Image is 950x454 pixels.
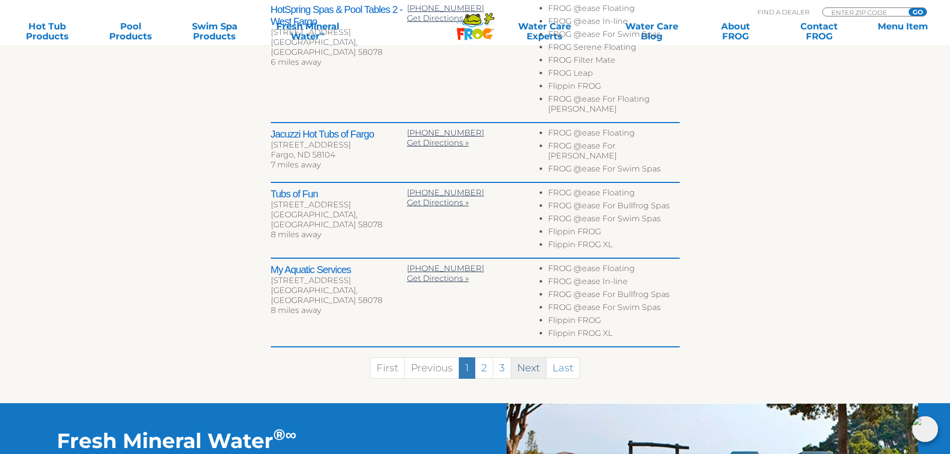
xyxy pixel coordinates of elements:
span: 6 miles away [271,57,321,67]
li: FROG Serene Floating [548,42,679,55]
li: FROG @ease In-line [548,16,679,29]
li: Flippin FROG [548,81,679,94]
sup: ® [273,425,285,444]
a: Next [511,357,547,379]
li: FROG @ease For Bullfrog Spas [548,290,679,303]
li: Flippin FROG XL [548,328,679,341]
li: FROG @ease Floating [548,128,679,141]
div: [STREET_ADDRESS] [271,276,407,286]
p: Find A Dealer [758,7,809,16]
a: [PHONE_NUMBER] [407,264,484,273]
h2: My Aquatic Services [271,264,407,276]
span: 8 miles away [271,230,321,239]
a: Last [546,357,580,379]
li: FROG @ease For Swim Spas [548,164,679,177]
div: [GEOGRAPHIC_DATA], [GEOGRAPHIC_DATA] 58078 [271,210,407,230]
a: Previous [404,357,459,379]
li: FROG @ease In-line [548,277,679,290]
div: [GEOGRAPHIC_DATA], [GEOGRAPHIC_DATA] 58078 [271,37,407,57]
li: FROG Filter Mate [548,55,679,68]
sup: ∞ [285,425,296,444]
div: [STREET_ADDRESS] [271,140,407,150]
li: Flippin FROG XL [548,240,679,253]
li: FROG @ease For Bullfrog Spas [548,201,679,214]
h2: Tubs of Fun [271,188,407,200]
li: FROG @ease For Swim Spas [548,214,679,227]
a: [PHONE_NUMBER] [407,188,484,197]
input: Zip Code Form [830,8,898,16]
li: FROG @ease Floating [548,3,679,16]
li: Flippin FROG [548,315,679,328]
a: Get Directions » [407,274,469,283]
a: ContactFROG [782,21,856,41]
span: 8 miles away [271,305,321,315]
a: 2 [475,357,493,379]
input: GO [909,8,927,16]
a: Get Directions » [407,138,469,148]
div: [STREET_ADDRESS] [271,27,407,37]
li: FROG @ease For Swim Spas [548,303,679,315]
a: First [370,357,405,379]
div: Fargo, ND 58104 [271,150,407,160]
a: Fresh MineralWater∞ [261,21,355,41]
a: [PHONE_NUMBER] [407,3,484,13]
span: 7 miles away [271,160,321,169]
a: Swim SpaProducts [178,21,252,41]
a: 1 [459,357,475,379]
li: FROG @ease Floating [548,188,679,201]
li: FROG @ease For [PERSON_NAME] [548,141,679,164]
h2: Fresh Mineral Water [57,428,418,453]
div: [GEOGRAPHIC_DATA], [GEOGRAPHIC_DATA] 58078 [271,286,407,305]
a: PoolProducts [94,21,168,41]
a: [PHONE_NUMBER] [407,128,484,138]
li: FROG Leap [548,68,679,81]
h2: HotSpring Spas & Pool Tables 2 - West Fargo [271,3,407,27]
li: FROG @ease For Floating [PERSON_NAME] [548,94,679,117]
div: [STREET_ADDRESS] [271,200,407,210]
li: FROG @ease Floating [548,264,679,277]
a: Hot TubProducts [10,21,84,41]
a: Menu Item [866,21,940,41]
a: Get Directions » [407,198,469,207]
li: Flippin FROG [548,227,679,240]
img: openIcon [912,416,938,442]
h2: Jacuzzi Hot Tubs of Fargo [271,128,407,140]
li: FROG @ease For Swim Spas [548,29,679,42]
a: Get Directions » [407,13,469,23]
a: AboutFROG [698,21,772,41]
a: 3 [493,357,511,379]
